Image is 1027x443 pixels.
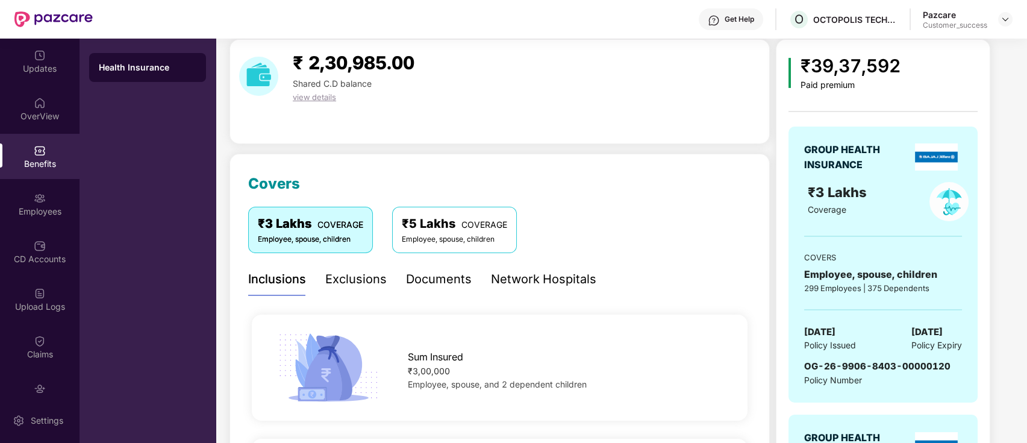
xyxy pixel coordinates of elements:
[274,330,382,405] img: icon
[804,339,856,352] span: Policy Issued
[27,415,67,427] div: Settings
[239,57,278,96] img: download
[14,11,93,27] img: New Pazcare Logo
[408,365,725,378] div: ₹3,00,000
[13,415,25,427] img: svg+xml;base64,PHN2ZyBpZD0iU2V0dGluZy0yMHgyMCIgeG1sbnM9Imh0dHA6Ly93d3cudzMub3JnLzIwMDAvc3ZnIiB3aW...
[813,14,897,25] div: OCTOPOLIS TECHNOLOGIES PRIVATE LIMITED
[915,143,958,171] img: insurerLogo
[34,335,46,347] img: svg+xml;base64,PHN2ZyBpZD0iQ2xhaW0iIHhtbG5zPSJodHRwOi8vd3d3LnczLm9yZy8yMDAwL3N2ZyIgd2lkdGg9IjIwIi...
[34,97,46,109] img: svg+xml;base64,PHN2ZyBpZD0iSG9tZSIgeG1sbnM9Imh0dHA6Ly93d3cudzMub3JnLzIwMDAvc3ZnIiB3aWR0aD0iMjAiIG...
[708,14,720,27] img: svg+xml;base64,PHN2ZyBpZD0iSGVscC0zMngzMiIgeG1sbnM9Imh0dHA6Ly93d3cudzMub3JnLzIwMDAvc3ZnIiB3aWR0aD...
[34,192,46,204] img: svg+xml;base64,PHN2ZyBpZD0iRW1wbG95ZWVzIiB4bWxucz0iaHR0cDovL3d3dy53My5vcmcvMjAwMC9zdmciIHdpZHRoPS...
[804,251,962,263] div: COVERS
[34,287,46,300] img: svg+xml;base64,PHN2ZyBpZD0iVXBsb2FkX0xvZ3MiIGRhdGEtbmFtZT0iVXBsb2FkIExvZ3MiIHhtbG5zPSJodHRwOi8vd3...
[491,270,596,289] div: Network Hospitals
[258,215,363,233] div: ₹3 Lakhs
[293,92,336,102] span: view details
[923,20,987,30] div: Customer_success
[911,325,943,339] span: [DATE]
[99,61,196,74] div: Health Insurance
[293,78,372,89] span: Shared C.D balance
[408,379,587,389] span: Employee, spouse, and 2 dependent children
[34,383,46,395] img: svg+xml;base64,PHN2ZyBpZD0iRW5kb3JzZW1lbnRzIiB4bWxucz0iaHR0cDovL3d3dy53My5vcmcvMjAwMC9zdmciIHdpZH...
[406,270,472,289] div: Documents
[911,339,962,352] span: Policy Expiry
[808,204,846,215] span: Coverage
[804,325,835,339] span: [DATE]
[801,52,901,80] div: ₹39,37,592
[34,240,46,252] img: svg+xml;base64,PHN2ZyBpZD0iQ0RfQWNjb3VudHMiIGRhdGEtbmFtZT0iQ0QgQWNjb3VudHMiIHhtbG5zPSJodHRwOi8vd3...
[402,234,507,245] div: Employee, spouse, children
[788,58,791,88] img: icon
[923,9,987,20] div: Pazcare
[801,80,901,90] div: Paid premium
[929,182,969,221] img: policyIcon
[804,360,951,372] span: OG-26-9906-8403-00000120
[804,142,910,172] div: GROUP HEALTH INSURANCE
[725,14,754,24] div: Get Help
[804,282,962,294] div: 299 Employees | 375 Dependents
[1000,14,1010,24] img: svg+xml;base64,PHN2ZyBpZD0iRHJvcGRvd24tMzJ4MzIiIHhtbG5zPSJodHRwOi8vd3d3LnczLm9yZy8yMDAwL3N2ZyIgd2...
[461,219,507,230] span: COVERAGE
[402,215,507,233] div: ₹5 Lakhs
[804,375,862,385] span: Policy Number
[794,12,804,27] span: O
[804,267,962,282] div: Employee, spouse, children
[325,270,387,289] div: Exclusions
[248,270,306,289] div: Inclusions
[293,52,414,74] span: ₹ 2,30,985.00
[408,350,463,365] span: Sum Insured
[317,219,363,230] span: COVERAGE
[808,184,870,200] span: ₹3 Lakhs
[248,175,300,192] span: Covers
[34,49,46,61] img: svg+xml;base64,PHN2ZyBpZD0iVXBkYXRlZCIgeG1sbnM9Imh0dHA6Ly93d3cudzMub3JnLzIwMDAvc3ZnIiB3aWR0aD0iMj...
[258,234,363,245] div: Employee, spouse, children
[34,145,46,157] img: svg+xml;base64,PHN2ZyBpZD0iQmVuZWZpdHMiIHhtbG5zPSJodHRwOi8vd3d3LnczLm9yZy8yMDAwL3N2ZyIgd2lkdGg9Ij...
